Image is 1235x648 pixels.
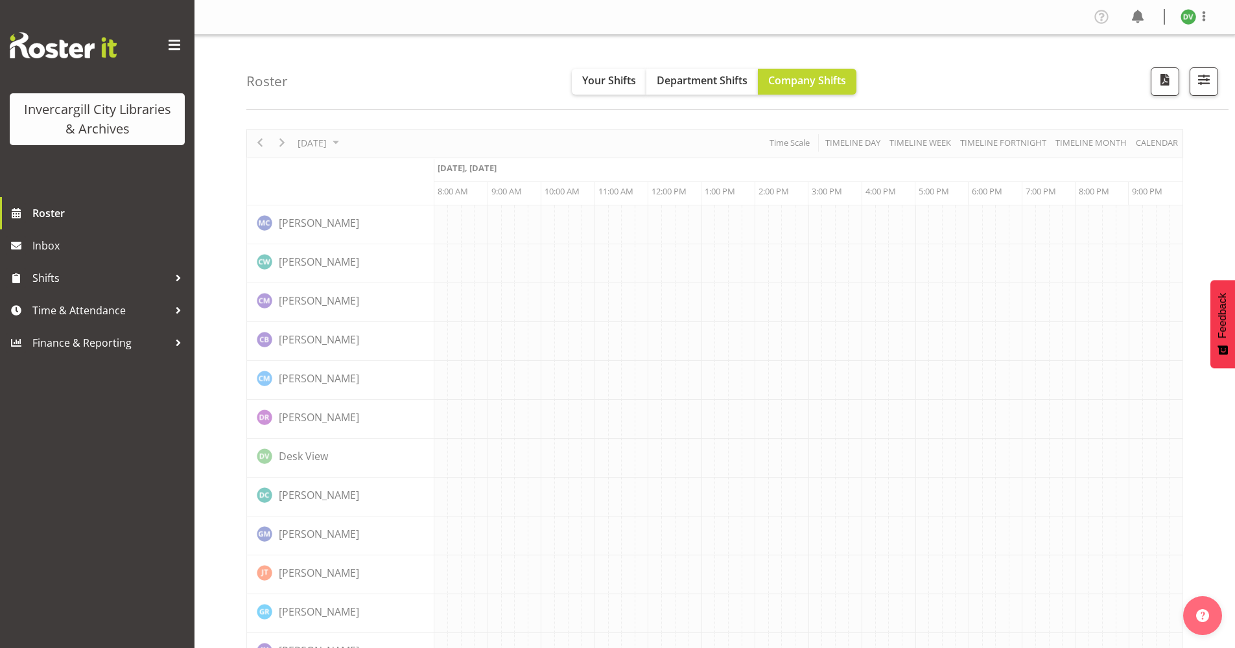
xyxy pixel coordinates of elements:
img: help-xxl-2.png [1196,609,1209,622]
button: Your Shifts [572,69,646,95]
span: Roster [32,203,188,223]
button: Feedback - Show survey [1210,280,1235,368]
span: Company Shifts [768,73,846,87]
span: Finance & Reporting [32,333,169,353]
span: Inbox [32,236,188,255]
button: Company Shifts [758,69,856,95]
span: Shifts [32,268,169,288]
h4: Roster [246,74,288,89]
button: Filter Shifts [1190,67,1218,96]
img: desk-view11665.jpg [1181,9,1196,25]
img: Rosterit website logo [10,32,117,58]
button: Download a PDF of the roster for the current day [1151,67,1179,96]
button: Department Shifts [646,69,758,95]
span: Your Shifts [582,73,636,87]
span: Feedback [1217,293,1229,338]
div: Invercargill City Libraries & Archives [23,100,172,139]
span: Department Shifts [657,73,747,87]
span: Time & Attendance [32,301,169,320]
